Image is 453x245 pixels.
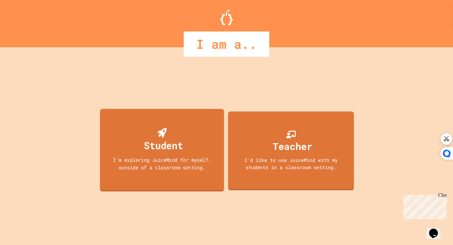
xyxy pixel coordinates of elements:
[3,3,43,40] div: Chat with us now!Close
[184,31,269,57] div: I am a..
[427,220,447,239] iframe: chat widget
[106,156,218,171] div: I'm exploring JuiceMind for myself, outside of a classroom setting.
[401,192,447,219] iframe: chat widget
[234,157,348,171] div: I'd like to use JuiceMind with my students in a classroom setting.
[273,139,312,153] div: Teacher
[220,9,233,25] img: Logo.svg
[144,138,183,153] div: Student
